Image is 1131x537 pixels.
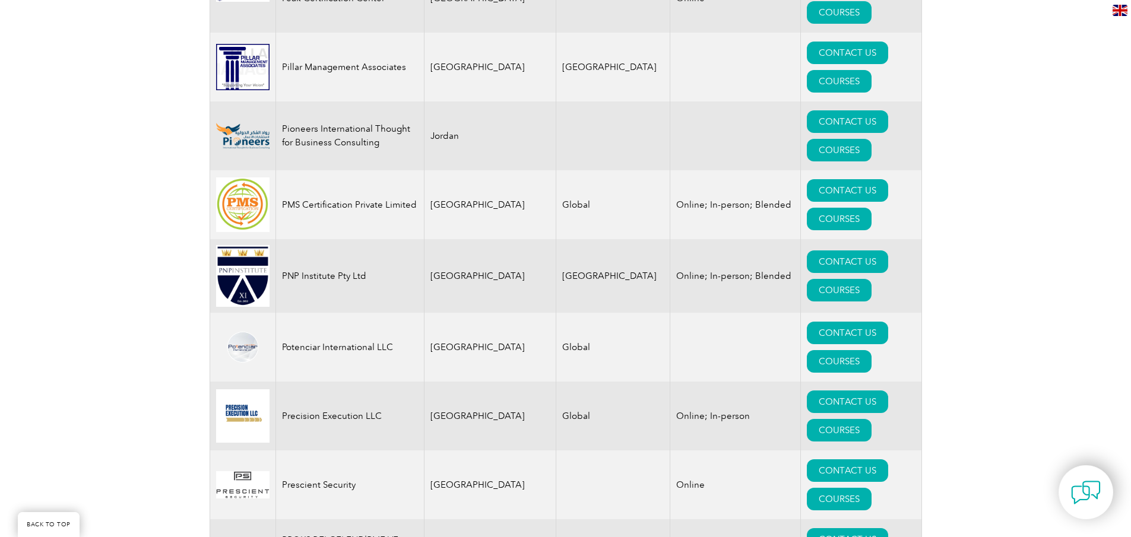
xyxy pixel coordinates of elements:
a: COURSES [807,488,872,510]
td: Precision Execution LLC [275,382,424,450]
td: [GEOGRAPHIC_DATA] [424,170,556,239]
img: ea24547b-a6e0-e911-a812-000d3a795b83-logo.jpg [216,245,270,307]
td: Pioneers International Thought for Business Consulting [275,101,424,170]
td: PNP Institute Pty Ltd [275,239,424,313]
img: 05083563-4e3a-f011-b4cb-000d3ad1ee32-logo.png [216,123,270,149]
td: Jordan [424,101,556,170]
a: COURSES [807,1,872,24]
a: CONTACT US [807,110,888,133]
td: [GEOGRAPHIC_DATA] [424,313,556,382]
a: COURSES [807,419,872,441]
td: Online; In-person [670,382,801,450]
a: CONTACT US [807,390,888,413]
a: CONTACT US [807,322,888,344]
td: PMS Certification Private Limited [275,170,424,239]
td: Global [556,313,670,382]
img: en [1113,5,1127,16]
td: Global [556,382,670,450]
td: Online; In-person; Blended [670,170,801,239]
a: CONTACT US [807,250,888,273]
img: 114b556d-2181-eb11-a812-0022481522e5-logo.png [216,331,270,363]
a: COURSES [807,139,872,161]
td: Pillar Management Associates [275,33,424,101]
a: COURSES [807,350,872,373]
td: Prescient Security [275,450,424,519]
td: Potenciar International LLC [275,313,424,382]
td: [GEOGRAPHIC_DATA] [424,382,556,450]
td: [GEOGRAPHIC_DATA] [424,239,556,313]
td: [GEOGRAPHIC_DATA] [424,450,556,519]
td: Online [670,450,801,519]
td: [GEOGRAPHIC_DATA] [424,33,556,101]
img: 865840a4-dc40-ee11-bdf4-000d3ae1ac14-logo.jpg [216,177,270,231]
td: Global [556,170,670,239]
img: contact-chat.png [1071,478,1101,507]
img: 33be4089-c493-ea11-a812-000d3ae11abd-logo.png [216,389,270,443]
a: COURSES [807,279,872,301]
img: 112a24ac-d9bc-ea11-a814-000d3a79823d-logo.gif [216,44,270,91]
a: COURSES [807,208,872,230]
a: CONTACT US [807,42,888,64]
td: [GEOGRAPHIC_DATA] [556,239,670,313]
a: CONTACT US [807,179,888,202]
img: 0d9bf4a2-33ae-ec11-983f-002248d39118-logo.png [216,471,270,498]
td: Online; In-person; Blended [670,239,801,313]
a: COURSES [807,70,872,93]
a: BACK TO TOP [18,512,80,537]
td: [GEOGRAPHIC_DATA] [556,33,670,101]
a: CONTACT US [807,459,888,482]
